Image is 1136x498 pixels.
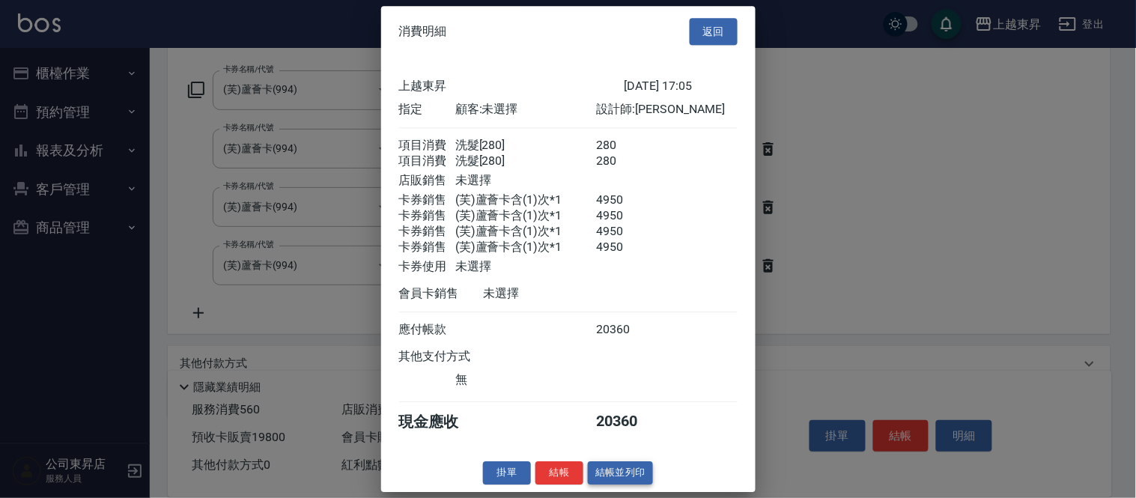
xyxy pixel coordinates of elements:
[399,138,455,154] div: 項目消費
[455,192,596,208] div: (芙)蘆薈卡含(1)次*1
[399,154,455,169] div: 項目消費
[399,259,455,275] div: 卡券使用
[399,102,455,118] div: 指定
[455,138,596,154] div: 洗髮[280]
[455,154,596,169] div: 洗髮[280]
[399,412,484,432] div: 現金應收
[483,461,531,485] button: 掛單
[399,286,484,302] div: 會員卡銷售
[399,24,447,39] span: 消費明細
[399,79,625,94] div: 上越東昇
[484,286,625,302] div: 未選擇
[455,259,596,275] div: 未選擇
[588,461,653,485] button: 結帳並列印
[596,208,652,224] div: 4950
[596,102,737,118] div: 設計師: [PERSON_NAME]
[455,240,596,255] div: (芙)蘆薈卡含(1)次*1
[399,240,455,255] div: 卡券銷售
[596,154,652,169] div: 280
[596,322,652,338] div: 20360
[596,412,652,432] div: 20360
[455,208,596,224] div: (芙)蘆薈卡含(1)次*1
[399,224,455,240] div: 卡券銷售
[596,240,652,255] div: 4950
[625,79,738,94] div: [DATE] 17:05
[455,224,596,240] div: (芙)蘆薈卡含(1)次*1
[399,322,455,338] div: 應付帳款
[690,18,738,46] button: 返回
[399,192,455,208] div: 卡券銷售
[399,208,455,224] div: 卡券銷售
[455,372,596,388] div: 無
[535,461,583,485] button: 結帳
[455,102,596,118] div: 顧客: 未選擇
[596,192,652,208] div: 4950
[399,349,512,365] div: 其他支付方式
[596,138,652,154] div: 280
[399,173,455,189] div: 店販銷售
[455,173,596,189] div: 未選擇
[596,224,652,240] div: 4950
